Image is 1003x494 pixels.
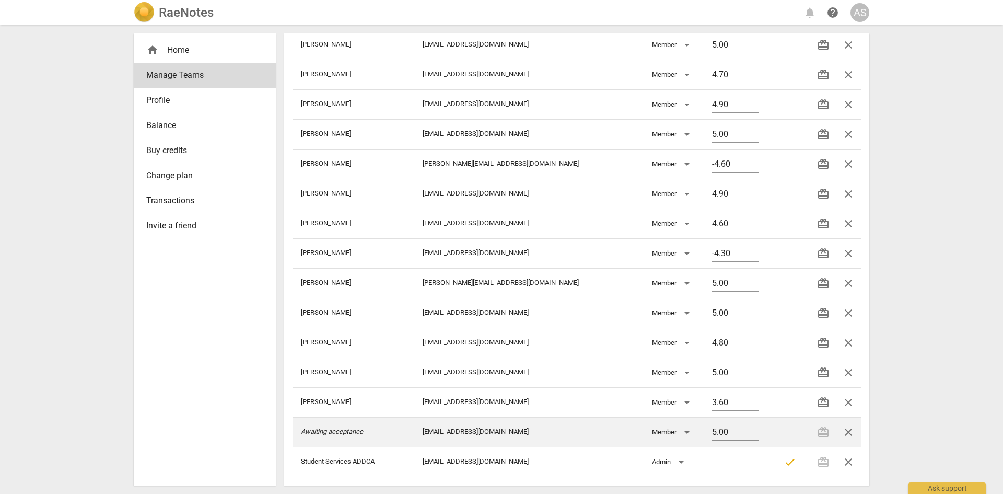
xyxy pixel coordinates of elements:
div: Member [652,275,693,292]
h2: RaeNotes [159,5,214,20]
td: [PERSON_NAME] [293,328,414,358]
td: [PERSON_NAME] [293,387,414,417]
div: Member [652,156,693,173]
span: close [842,366,855,379]
button: Transfer credits [811,271,836,296]
button: Transfer credits [811,62,836,87]
button: Transfer credits [811,330,836,355]
span: redeem [817,128,830,141]
span: close [842,337,855,349]
div: Member [652,186,693,202]
span: redeem [817,39,830,51]
button: Transfer credits [811,92,836,117]
span: close [842,247,855,260]
td: [PERSON_NAME] [293,238,414,268]
a: Transactions [134,188,276,213]
div: Admin [652,454,687,470]
td: [PERSON_NAME] [293,60,414,89]
a: Balance [134,113,276,138]
td: [EMAIL_ADDRESS][DOMAIN_NAME] [414,358,644,387]
button: Payer [777,450,802,475]
span: close [842,277,855,290]
td: [EMAIL_ADDRESS][DOMAIN_NAME] [414,417,644,447]
td: [PERSON_NAME] [293,149,414,179]
span: close [842,217,855,230]
div: Member [652,126,693,143]
button: AS [850,3,869,22]
td: [PERSON_NAME] [293,298,414,328]
td: [PERSON_NAME] [293,89,414,119]
div: Member [652,245,693,262]
td: [EMAIL_ADDRESS][DOMAIN_NAME] [414,119,644,149]
span: redeem [817,68,830,81]
span: Buy credits [146,144,255,157]
div: Member [652,215,693,232]
a: LogoRaeNotes [134,2,214,23]
span: Balance [146,119,255,132]
div: Member [652,305,693,321]
span: redeem [817,337,830,349]
a: Help [823,3,842,22]
button: Transfer credits [811,241,836,266]
div: Member [652,37,693,53]
span: redeem [817,217,830,230]
td: [EMAIL_ADDRESS][DOMAIN_NAME] [414,238,644,268]
div: Member [652,335,693,351]
td: [EMAIL_ADDRESS][DOMAIN_NAME] [414,179,644,209]
button: Transfer credits [811,360,836,385]
div: Member [652,66,693,83]
span: Transactions [146,194,255,207]
div: Member [652,424,693,441]
td: [PERSON_NAME] [293,358,414,387]
div: Home [146,44,255,56]
div: Home [134,38,276,63]
td: [EMAIL_ADDRESS][DOMAIN_NAME] [414,447,644,477]
button: Transfer credits [811,32,836,58]
td: [EMAIL_ADDRESS][DOMAIN_NAME] [414,328,644,358]
span: redeem [817,188,830,200]
a: Buy credits [134,138,276,163]
span: redeem [817,396,830,409]
i: Awaiting acceptance [301,428,363,435]
span: close [842,456,855,468]
td: [EMAIL_ADDRESS][DOMAIN_NAME] [414,209,644,238]
button: Transfer credits [811,301,836,326]
a: Profile [134,88,276,113]
td: [EMAIL_ADDRESS][DOMAIN_NAME] [414,89,644,119]
span: check [784,456,796,468]
span: close [842,39,855,51]
span: help [826,6,839,19]
span: close [842,396,855,409]
td: [PERSON_NAME] [293,30,414,60]
td: [EMAIL_ADDRESS][DOMAIN_NAME] [414,30,644,60]
span: redeem [817,98,830,111]
td: [PERSON_NAME] [293,209,414,238]
span: close [842,158,855,170]
td: [PERSON_NAME] [293,119,414,149]
a: Change plan [134,163,276,188]
span: redeem [817,247,830,260]
span: redeem [817,277,830,290]
span: redeem [817,158,830,170]
div: Member [652,364,693,381]
button: Transfer credits [811,181,836,206]
div: Ask support [908,482,986,494]
button: Transfer credits [811,122,836,147]
span: redeem [817,307,830,319]
td: Student Services ADDCA [293,447,414,477]
td: [PERSON_NAME] [293,179,414,209]
td: [PERSON_NAME][EMAIL_ADDRESS][DOMAIN_NAME] [414,149,644,179]
button: Transfer credits [811,390,836,415]
span: Manage Teams [146,69,255,82]
td: [EMAIL_ADDRESS][DOMAIN_NAME] [414,60,644,89]
span: Profile [146,94,255,107]
span: close [842,68,855,81]
span: close [842,128,855,141]
img: Logo [134,2,155,23]
td: [PERSON_NAME][EMAIL_ADDRESS][DOMAIN_NAME] [414,268,644,298]
div: Member [652,394,693,411]
button: Transfer credits [811,152,836,177]
span: close [842,98,855,111]
span: close [842,426,855,439]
